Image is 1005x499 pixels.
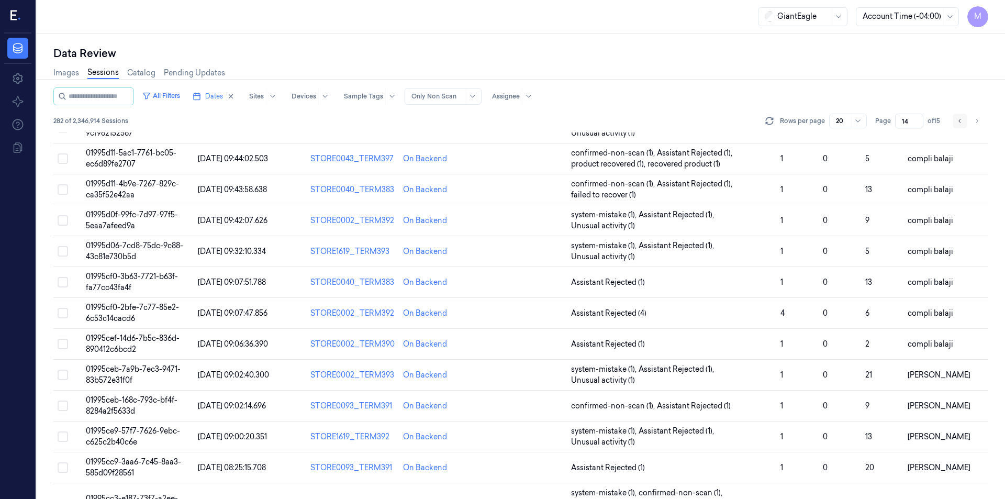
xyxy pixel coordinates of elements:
span: product recovered (1) , [571,159,647,170]
button: Go to next page [969,114,984,128]
button: Select row [58,339,68,349]
span: 01995cc9-3aa6-7c45-8aa3-585d09f28561 [86,457,181,478]
span: 13 [865,278,872,287]
div: On Backend [403,308,447,319]
div: On Backend [403,277,447,288]
span: 0 [823,185,828,194]
span: 01995ce9-57f7-7626-9ebc-c625c2b40c6e [86,426,180,447]
div: On Backend [403,431,447,442]
span: 7 [865,123,869,132]
span: 0 [823,123,828,132]
div: On Backend [403,184,447,195]
button: Go to previous page [953,114,967,128]
span: 0 [823,308,828,318]
span: Assistant Rejected (1) , [657,179,734,190]
span: system-mistake (1) , [571,209,639,220]
span: 1 [780,401,783,411]
span: 1 [780,463,783,472]
div: On Backend [403,462,447,473]
span: Assistant Rejected (1) [571,277,645,288]
button: Select row [58,215,68,226]
span: 01995d0f-99fc-7d97-97f5-5eaa7afeed9a [86,210,178,230]
span: [DATE] 09:43:58.638 [198,185,267,194]
span: Assistant Rejected (4) [571,308,646,319]
span: compli balaji [908,339,953,349]
div: STORE0002_TERM392 [310,215,395,226]
span: Assistant Rejected (1) [657,401,731,412]
span: compli balaji [908,216,953,225]
span: [DATE] 09:02:40.300 [198,370,269,380]
span: 01995ceb-7a9b-7ec3-9471-83b572e31f0f [86,364,181,385]
div: STORE0002_TERM390 [310,339,395,350]
span: Assistant Rejected (1) [571,462,645,473]
span: Unusual activity (1) [571,375,635,386]
span: 0 [823,432,828,441]
span: Assistant Rejected (1) , [639,209,716,220]
span: [DATE] 10:00:20.460 [198,123,267,132]
span: [DATE] 09:06:36.390 [198,339,268,349]
div: STORE0040_TERM383 [310,277,395,288]
span: 21 [865,370,872,380]
span: compli balaji [908,308,953,318]
div: STORE0043_TERM397 [310,153,395,164]
span: confirmed-non-scan (1) , [571,179,657,190]
nav: pagination [953,114,984,128]
span: 01995cf0-3b63-7721-b63f-fa77cc43fa4f [86,272,178,292]
span: 282 of 2,346,914 Sessions [53,116,128,126]
p: Rows per page [780,116,825,126]
button: Select row [58,246,68,257]
div: STORE1619_TERM392 [310,431,395,442]
span: 1 [780,154,783,163]
div: STORE0093_TERM391 [310,401,395,412]
span: compli balaji [908,123,953,132]
span: confirmed-non-scan (1) , [571,401,657,412]
button: Select row [58,370,68,380]
span: Unusual activity (1) [571,251,635,262]
span: 0 [823,278,828,287]
span: Assistant Rejected (1) , [657,148,734,159]
span: 01995ceb-168c-793c-bf4f-8284a2f5633d [86,395,177,416]
button: Dates [188,88,239,105]
span: 0 [823,216,828,225]
div: Data Review [53,46,988,61]
a: Pending Updates [164,68,225,79]
span: 5 [865,247,869,256]
span: confirmed-non-scan (1) , [639,487,724,498]
div: STORE0040_TERM383 [310,184,395,195]
span: 01995cef-14d6-7b5c-836d-890412c6bcd2 [86,334,180,354]
span: 01995d11-4b9e-7267-829c-ca35f52e42aa [86,179,179,199]
span: 1 [780,123,783,132]
button: All Filters [138,87,184,104]
span: [PERSON_NAME] [908,463,970,472]
button: Select row [58,431,68,442]
span: system-mistake (1) , [571,240,639,251]
span: system-mistake (1) , [571,487,639,498]
span: 20 [865,463,874,472]
span: [PERSON_NAME] [908,432,970,441]
a: Images [53,68,79,79]
span: Assistant Rejected (1) , [639,426,716,437]
div: On Backend [403,370,447,381]
span: [DATE] 09:02:14.696 [198,401,266,411]
button: Select row [58,308,68,318]
button: Select row [58,277,68,287]
span: recovered product (1) [647,159,720,170]
span: 01995d06-7cd8-75dc-9c88-43c81e730b5d [86,241,183,261]
span: Assistant Rejected (1) , [639,240,716,251]
span: 13 [865,185,872,194]
span: 1 [780,339,783,349]
span: Unusual activity (1) [571,437,635,448]
span: 0 [823,339,828,349]
div: STORE0002_TERM393 [310,370,395,381]
div: On Backend [403,215,447,226]
span: Assistant Rejected (1) , [639,364,716,375]
span: 0 [823,154,828,163]
div: On Backend [403,246,447,257]
span: 0 [823,370,828,380]
div: STORE0093_TERM391 [310,462,395,473]
span: 4 [780,308,785,318]
span: [PERSON_NAME] [908,401,970,411]
span: 1 [780,247,783,256]
a: Catalog [127,68,155,79]
span: 0 [823,247,828,256]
